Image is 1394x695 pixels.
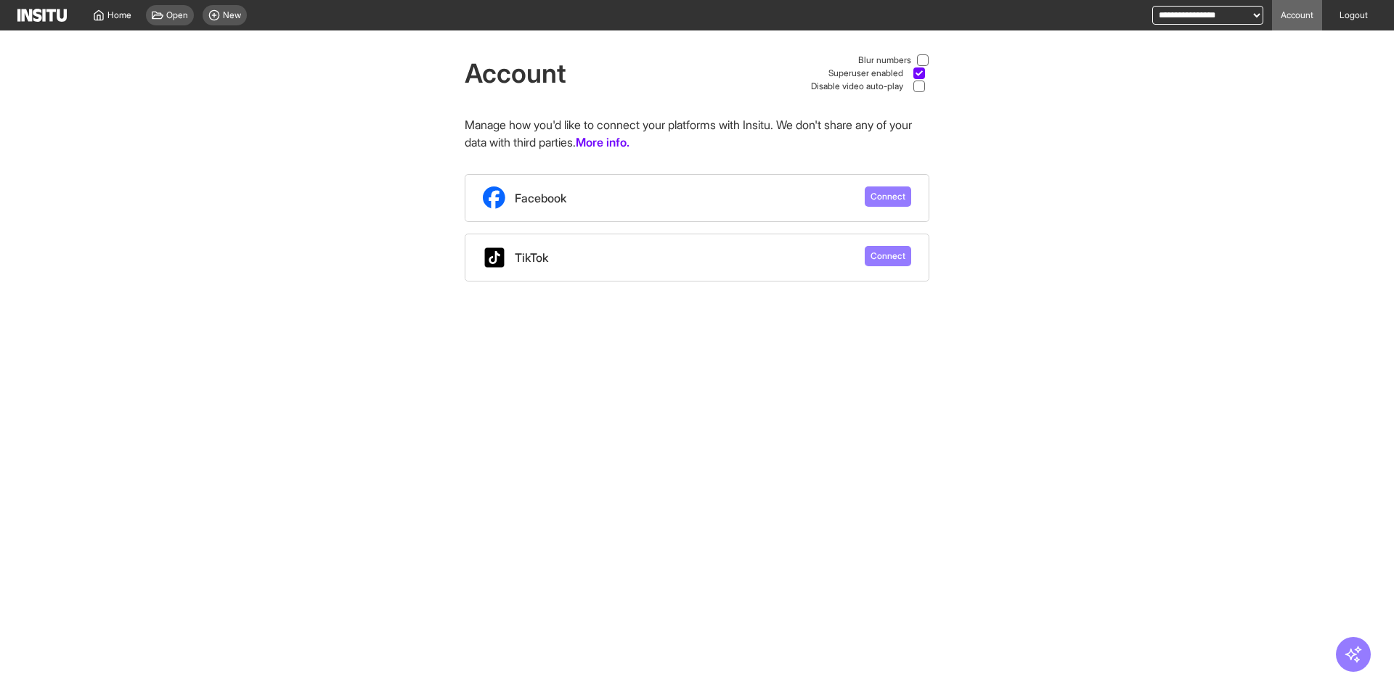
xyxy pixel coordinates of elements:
img: Logo [17,9,67,22]
h1: Account [465,59,566,88]
span: Connect [871,250,905,262]
span: Open [166,9,188,21]
span: TikTok [515,249,548,266]
p: Manage how you'd like to connect your platforms with Insitu. We don't share any of your data with... [465,116,929,151]
span: Facebook [515,189,566,207]
span: Home [107,9,131,21]
button: Connect [865,186,911,207]
span: Blur numbers [858,54,911,66]
span: Connect [871,191,905,202]
span: Superuser enabled [828,67,903,79]
span: Disable video auto-play [811,81,903,92]
span: New [223,9,241,21]
a: More info. [576,133,629,151]
button: Connect [865,246,911,266]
